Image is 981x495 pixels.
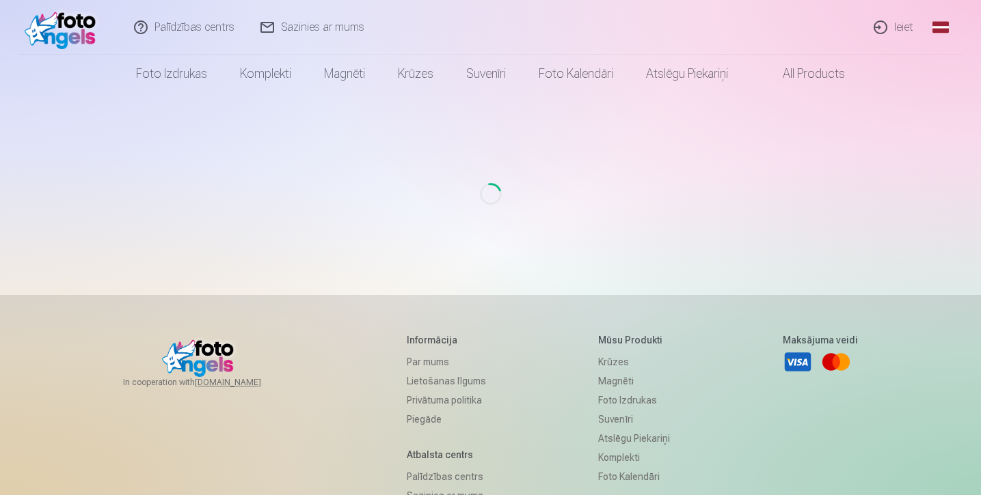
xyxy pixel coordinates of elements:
a: Atslēgu piekariņi [630,55,744,93]
a: Foto izdrukas [120,55,224,93]
a: Krūzes [381,55,450,93]
h5: Mūsu produkti [598,333,670,347]
a: Lietošanas līgums [407,371,486,391]
a: Palīdzības centrs [407,467,486,486]
a: All products [744,55,861,93]
a: Piegāde [407,410,486,429]
img: /fa1 [25,5,103,49]
a: Komplekti [598,448,670,467]
a: Foto kalendāri [522,55,630,93]
span: In cooperation with [123,377,294,388]
a: Komplekti [224,55,308,93]
a: Foto izdrukas [598,391,670,410]
a: Foto kalendāri [598,467,670,486]
a: Krūzes [598,352,670,371]
a: Magnēti [308,55,381,93]
h5: Maksājuma veidi [783,333,858,347]
a: [DOMAIN_NAME] [195,377,294,388]
a: Par mums [407,352,486,371]
a: Suvenīri [598,410,670,429]
a: Suvenīri [450,55,522,93]
a: Atslēgu piekariņi [598,429,670,448]
a: Mastercard [821,347,851,377]
h5: Atbalsta centrs [407,448,486,462]
h5: Informācija [407,333,486,347]
a: Privātuma politika [407,391,486,410]
a: Magnēti [598,371,670,391]
a: Visa [783,347,813,377]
